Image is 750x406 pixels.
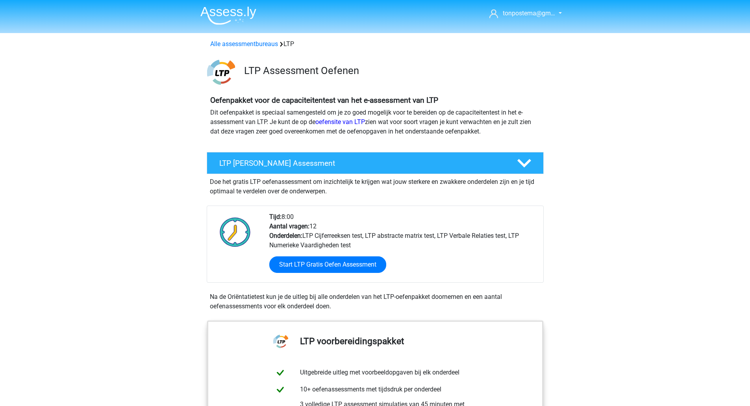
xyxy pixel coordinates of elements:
div: Na de Oriëntatietest kun je de uitleg bij alle onderdelen van het LTP-oefenpakket doornemen en ee... [207,292,544,311]
span: tonpostema@gm… [503,9,555,17]
b: Oefenpakket voor de capaciteitentest van het e-assessment van LTP [210,96,438,105]
h4: LTP [PERSON_NAME] Assessment [219,159,504,168]
b: Aantal vragen: [269,222,309,230]
p: Dit oefenpakket is speciaal samengesteld om je zo goed mogelijk voor te bereiden op de capaciteit... [210,108,540,136]
img: Assessly [200,6,256,25]
img: ltp.png [207,58,235,86]
a: oefensite van LTP [315,118,365,126]
div: LTP [207,39,543,49]
b: Onderdelen: [269,232,302,239]
img: Klok [215,212,255,252]
h3: LTP Assessment Oefenen [244,65,537,77]
b: Tijd: [269,213,281,221]
a: Start LTP Gratis Oefen Assessment [269,256,386,273]
a: tonpostema@gm… [486,9,556,18]
div: Doe het gratis LTP oefenassessment om inzichtelijk te krijgen wat jouw sterkere en zwakkere onder... [207,174,544,196]
a: LTP [PERSON_NAME] Assessment [204,152,547,174]
a: Alle assessmentbureaus [210,40,278,48]
div: 8:00 12 LTP Cijferreeksen test, LTP abstracte matrix test, LTP Verbale Relaties test, LTP Numerie... [263,212,543,282]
